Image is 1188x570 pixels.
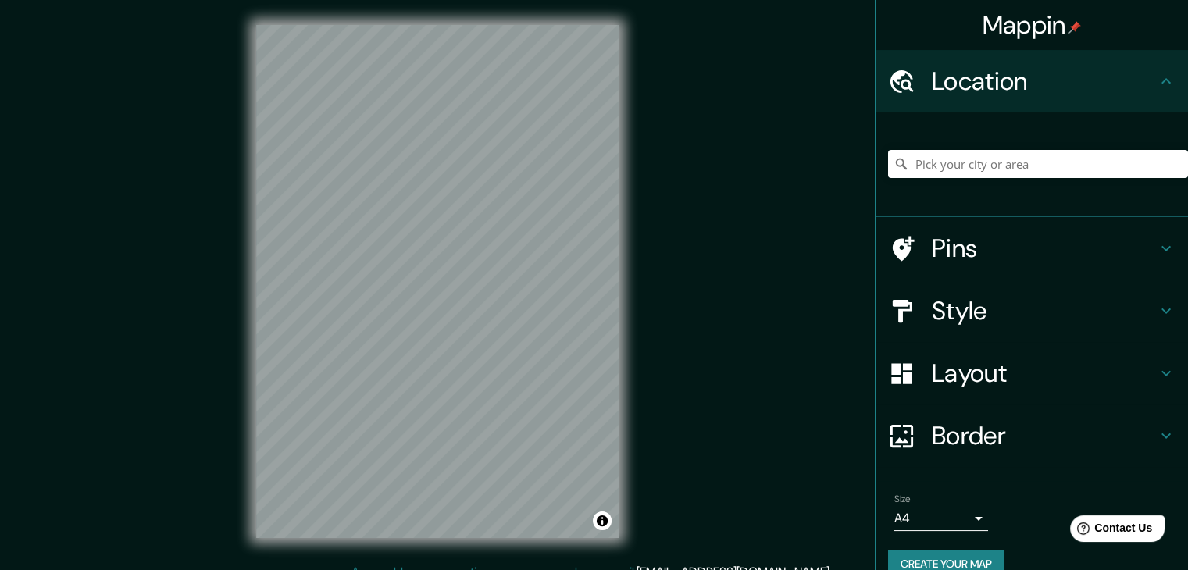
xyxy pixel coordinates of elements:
iframe: Help widget launcher [1049,509,1171,553]
div: A4 [894,506,988,531]
h4: Pins [932,233,1157,264]
button: Toggle attribution [593,511,612,530]
div: Border [876,404,1188,467]
div: Layout [876,342,1188,404]
img: pin-icon.png [1068,21,1081,34]
canvas: Map [256,25,619,538]
label: Size [894,493,911,506]
h4: Border [932,420,1157,451]
input: Pick your city or area [888,150,1188,178]
h4: Style [932,295,1157,326]
h4: Layout [932,358,1157,389]
h4: Location [932,66,1157,97]
div: Location [876,50,1188,112]
div: Pins [876,217,1188,280]
h4: Mappin [983,9,1082,41]
div: Style [876,280,1188,342]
